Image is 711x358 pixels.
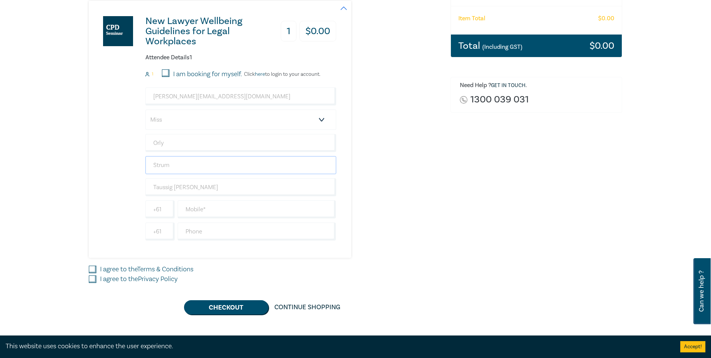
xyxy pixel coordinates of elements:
h3: 1 [281,21,296,42]
h6: $ 0.00 [598,15,614,22]
input: +61 [145,200,175,218]
button: Checkout [184,300,268,314]
h3: $ 0.00 [299,21,336,42]
label: I am booking for myself. [173,69,242,79]
img: New Lawyer Wellbeing Guidelines for Legal Workplaces [103,16,133,46]
a: Get in touch [491,82,525,89]
a: here [255,71,265,78]
p: Click to login to your account. [242,71,320,77]
input: Company [145,178,336,196]
button: Accept cookies [680,341,705,352]
input: Mobile* [178,200,336,218]
input: Attendee Email* [145,87,336,105]
a: 1300 039 031 [470,95,529,105]
div: This website uses cookies to enhance the user experience. [6,341,669,351]
h3: New Lawyer Wellbeing Guidelines for Legal Workplaces [145,16,269,47]
a: Terms & Conditions [137,265,193,274]
input: Last Name* [145,156,336,174]
a: Privacy Policy [138,275,178,283]
h6: Need Help ? . [460,82,617,89]
a: Continue Shopping [268,300,346,314]
h3: $ 0.00 [590,41,614,51]
input: +61 [145,223,175,241]
label: I agree to the [100,274,178,284]
h6: Item Total [458,15,485,22]
input: Phone [178,223,336,241]
input: First Name* [145,134,336,152]
label: I agree to the [100,265,193,274]
h3: Total [458,41,522,51]
small: 1 [152,72,153,77]
span: Can we help ? [698,263,705,320]
h6: Attendee Details 1 [145,54,336,61]
small: (Including GST) [482,43,522,51]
